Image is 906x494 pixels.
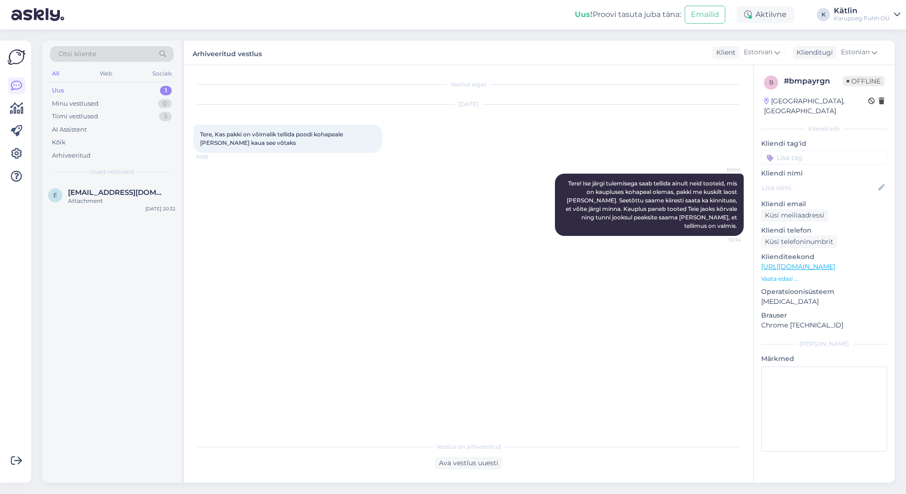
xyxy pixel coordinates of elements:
p: [MEDICAL_DATA] [761,297,887,307]
div: K [817,8,830,21]
div: Minu vestlused [52,99,99,109]
div: 1 [160,86,172,95]
div: Tiimi vestlused [52,112,98,121]
div: All [50,67,61,80]
span: Otsi kliente [59,49,96,59]
div: Küsi telefoninumbrit [761,235,837,248]
a: [URL][DOMAIN_NAME] [761,262,835,271]
div: [PERSON_NAME] [761,340,887,348]
p: Märkmed [761,354,887,364]
a: KätlinKarupoeg Puhh OÜ [834,7,900,22]
span: Kätlin [705,166,741,173]
p: Operatsioonisüsteem [761,287,887,297]
div: Küsi meiliaadressi [761,209,828,222]
p: Kliendi telefon [761,226,887,235]
input: Lisa tag [761,151,887,165]
div: # bmpayrgn [784,75,843,87]
span: e [53,192,57,199]
div: [GEOGRAPHIC_DATA], [GEOGRAPHIC_DATA] [764,96,868,116]
div: Karupoeg Puhh OÜ [834,15,890,22]
span: Estonian [841,47,870,58]
button: Emailid [685,6,725,24]
div: Web [98,67,114,80]
div: Klient [713,48,736,58]
span: Uued vestlused [90,167,134,176]
span: enelimanniste9@gmail.com [68,188,166,197]
div: Aktiivne [737,6,794,23]
p: Kliendi nimi [761,168,887,178]
span: 10:34 [705,236,741,243]
span: b [769,79,773,86]
div: [DATE] [193,100,744,109]
div: Proovi tasuta juba täna: [575,9,681,20]
span: Estonian [744,47,772,58]
span: Offline [843,76,884,86]
p: Kliendi email [761,199,887,209]
div: AI Assistent [52,125,87,134]
div: [DATE] 20:32 [145,205,176,212]
div: Ava vestlus uuesti [435,457,502,469]
div: Uus [52,86,64,95]
div: 3 [159,112,172,121]
input: Lisa nimi [762,183,876,193]
b: Uus! [575,10,593,19]
div: Vestlus algas [193,80,744,89]
div: Kõik [52,138,66,147]
span: Tere, Kas pakki on võimalik tellida poodi kohapeale [PERSON_NAME] kaua see võtaks [200,131,344,146]
img: Askly Logo [8,48,25,66]
div: 0 [158,99,172,109]
p: Kliendi tag'id [761,139,887,149]
p: Brauser [761,310,887,320]
div: Socials [151,67,174,80]
span: Tere! Ise järgi tulemisega saab tellida ainult neid tooteid, mis on kaupluses kohapeal olemas, pa... [566,180,738,229]
p: Klienditeekond [761,252,887,262]
span: Vestlus on arhiveeritud [436,443,501,451]
label: Arhiveeritud vestlus [193,46,262,59]
div: Attachment [68,197,176,205]
div: Kätlin [834,7,890,15]
div: Arhiveeritud [52,151,91,160]
p: Vaata edasi ... [761,275,887,283]
p: Chrome [TECHNICAL_ID] [761,320,887,330]
span: 10:25 [196,153,232,160]
div: Klienditugi [793,48,833,58]
div: Kliendi info [761,125,887,133]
